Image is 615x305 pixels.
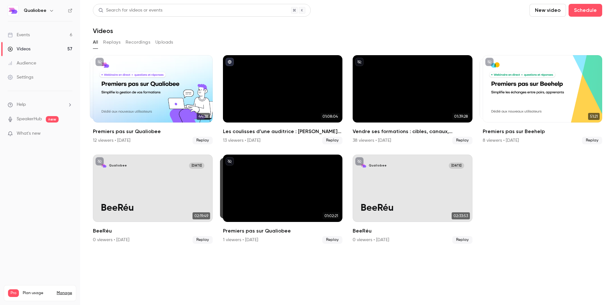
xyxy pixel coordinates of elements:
a: 01:02:2101:02:21Premiers pas sur Qualiobee1 viewers • [DATE]Replay [223,155,343,244]
a: Manage [57,291,72,296]
div: 0 viewers • [DATE] [353,237,389,243]
a: BeeRéuQualiobee[DATE]BeeRéu02:19:49BeeRéu0 viewers • [DATE]Replay [93,155,213,244]
section: Videos [93,4,602,301]
h2: BeeRéu [93,227,213,235]
a: 01:39:28Vendre ses formations : cibles, canaux, communication, on vous dit tout ! 👩‍💻38 viewers •... [353,55,472,144]
h2: Les coulisses d’une auditrice : [PERSON_NAME] partage l'envers du métier [223,128,343,135]
h2: Premiers pas sur Qualiobee [223,227,343,235]
span: [DATE] [449,163,464,169]
div: Search for videos or events [98,7,162,14]
ul: Videos [93,55,602,244]
li: Premiers pas sur Qualiobee [93,55,213,144]
div: 12 viewers • [DATE] [93,137,130,144]
li: Vendre ses formations : cibles, canaux, communication, on vous dit tout ! 👩‍💻 [353,55,472,144]
span: new [46,116,59,123]
button: Schedule [569,4,602,17]
img: BeeRéu [361,163,367,169]
button: unpublished [485,58,494,66]
li: Les coulisses d’une auditrice : Xavère partage l'envers du métier [223,55,343,144]
div: 38 viewers • [DATE] [353,137,391,144]
div: 8 viewers • [DATE] [483,137,519,144]
div: Settings [8,74,33,80]
span: 02:33:53 [452,212,470,219]
a: SpeakerHub [17,116,42,123]
button: Recordings [126,37,150,47]
span: Plan usage [23,291,53,296]
li: help-dropdown-opener [8,101,72,108]
img: BeeRéu [101,163,107,169]
span: Replay [322,236,342,244]
span: Replay [452,137,472,144]
li: BeeRéu [93,155,213,244]
button: published [225,58,234,66]
span: 02:19:49 [193,212,210,219]
span: Replay [193,236,213,244]
li: Premiers pas sur Beehelp [483,55,603,144]
div: Events [8,32,30,38]
h2: Vendre ses formations : cibles, canaux, communication, on vous dit tout ! 👩‍💻 [353,128,472,135]
h2: Premiers pas sur Beehelp [483,128,603,135]
span: [DATE] [189,163,204,169]
h2: BeeRéu [353,227,472,235]
span: Replay [452,236,472,244]
p: Qualiobee [369,164,387,168]
span: Replay [193,137,213,144]
button: unpublished [355,58,364,66]
button: unpublished [95,58,104,66]
button: unpublished [355,157,364,165]
div: 1 viewers • [DATE] [223,237,258,243]
span: Replay [582,137,602,144]
span: Pro [8,289,19,297]
iframe: Noticeable Trigger [65,131,72,137]
button: New video [529,4,566,17]
button: Uploads [155,37,173,47]
p: Qualiobee [109,164,127,168]
a: 01:08:04Les coulisses d’une auditrice : [PERSON_NAME] partage l'envers du métier13 viewers • [DAT... [223,55,343,144]
span: 44:38 [197,113,210,120]
a: 44:3844:38Premiers pas sur Qualiobee12 viewers • [DATE]Replay [93,55,213,144]
span: 51:21 [588,113,600,120]
h1: Videos [93,27,113,35]
span: What's new [17,130,41,137]
span: Help [17,101,26,108]
p: BeeRéu [361,203,464,214]
h6: Qualiobee [24,7,46,14]
span: Replay [322,137,342,144]
p: BeeRéu [101,203,204,214]
span: 01:08:04 [321,113,340,120]
li: Premiers pas sur Qualiobee [223,155,343,244]
h2: Premiers pas sur Qualiobee [93,128,213,135]
li: BeeRéu [353,155,472,244]
div: Videos [8,46,30,52]
a: 51:2151:21Premiers pas sur Beehelp8 viewers • [DATE]Replay [483,55,603,144]
div: 0 viewers • [DATE] [93,237,129,243]
img: Qualiobee [8,5,18,16]
div: Audience [8,60,36,66]
button: Replays [103,37,120,47]
button: unpublished [95,157,104,165]
span: 01:39:28 [452,113,470,120]
button: unpublished [225,157,234,165]
button: All [93,37,98,47]
span: 01:02:21 [323,212,340,219]
a: BeeRéuQualiobee[DATE]BeeRéu02:33:53BeeRéu0 viewers • [DATE]Replay [353,155,472,244]
div: 13 viewers • [DATE] [223,137,260,144]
